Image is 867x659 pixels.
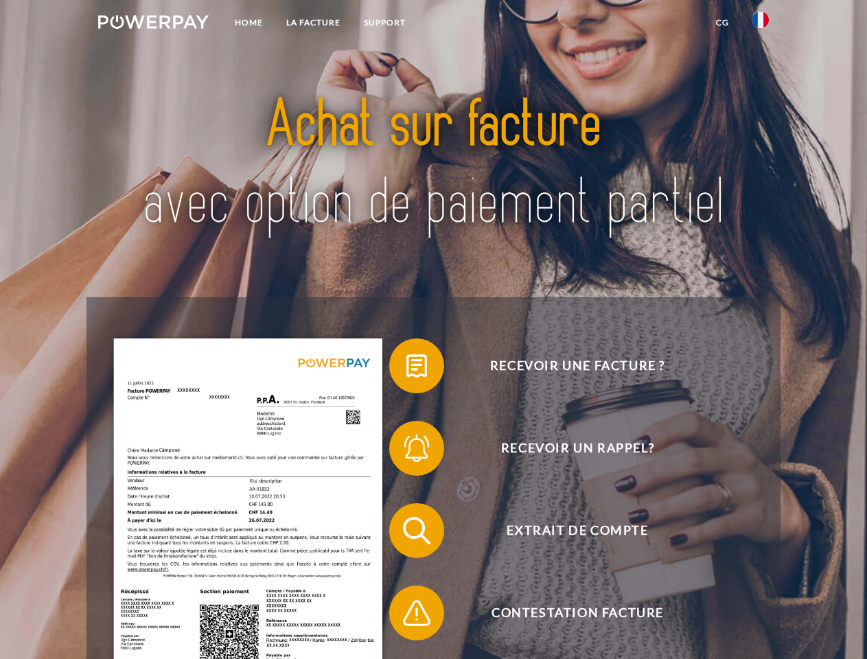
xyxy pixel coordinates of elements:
[275,10,352,35] a: LA FACTURE
[752,12,769,28] img: fr
[389,586,746,640] button: Contestation Facture
[352,10,417,35] a: Support
[409,421,745,476] span: Recevoir un rappel?
[131,66,736,263] img: title-powerpay_fr.svg
[389,338,746,393] button: Recevoir une facture ?
[98,15,209,29] img: logo-powerpay-white.svg
[389,503,746,558] button: Extrait de compte
[409,503,745,558] span: Extrait de compte
[223,10,275,35] a: Home
[400,513,434,548] img: qb_search.svg
[400,349,434,383] img: qb_bill.svg
[409,586,745,640] span: Contestation Facture
[409,338,745,393] span: Recevoir une facture ?
[400,596,434,630] img: qb_warning.svg
[389,421,746,476] button: Recevoir un rappel?
[704,10,741,35] a: CG
[400,431,434,465] img: qb_bell.svg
